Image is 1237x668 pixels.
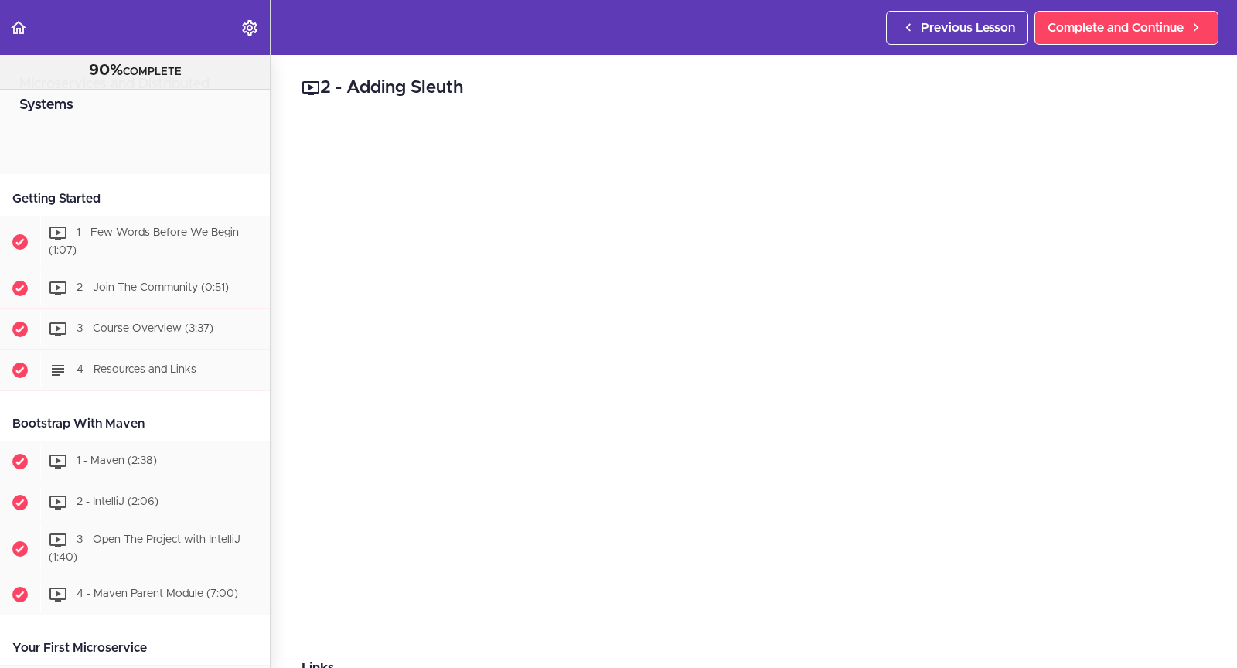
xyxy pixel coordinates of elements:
a: Previous Lesson [886,11,1028,45]
span: 1 - Maven (2:38) [77,455,157,466]
span: 4 - Resources and Links [77,364,196,375]
div: COMPLETE [19,61,250,81]
span: 4 - Maven Parent Module (7:00) [77,589,238,600]
span: Previous Lesson [921,19,1015,37]
svg: Settings Menu [240,19,259,37]
span: 3 - Course Overview (3:37) [77,323,213,334]
svg: Back to course curriculum [9,19,28,37]
span: Complete and Continue [1048,19,1184,37]
h2: 2 - Adding Sleuth [302,75,1206,101]
span: 90% [89,63,123,78]
span: 3 - Open The Project with IntelliJ (1:40) [49,534,240,563]
iframe: Video Player [302,124,1206,633]
span: 2 - IntelliJ (2:06) [77,496,158,507]
span: 1 - Few Words Before We Begin (1:07) [49,227,239,256]
span: 2 - Join The Community (0:51) [77,282,229,293]
a: Complete and Continue [1034,11,1218,45]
